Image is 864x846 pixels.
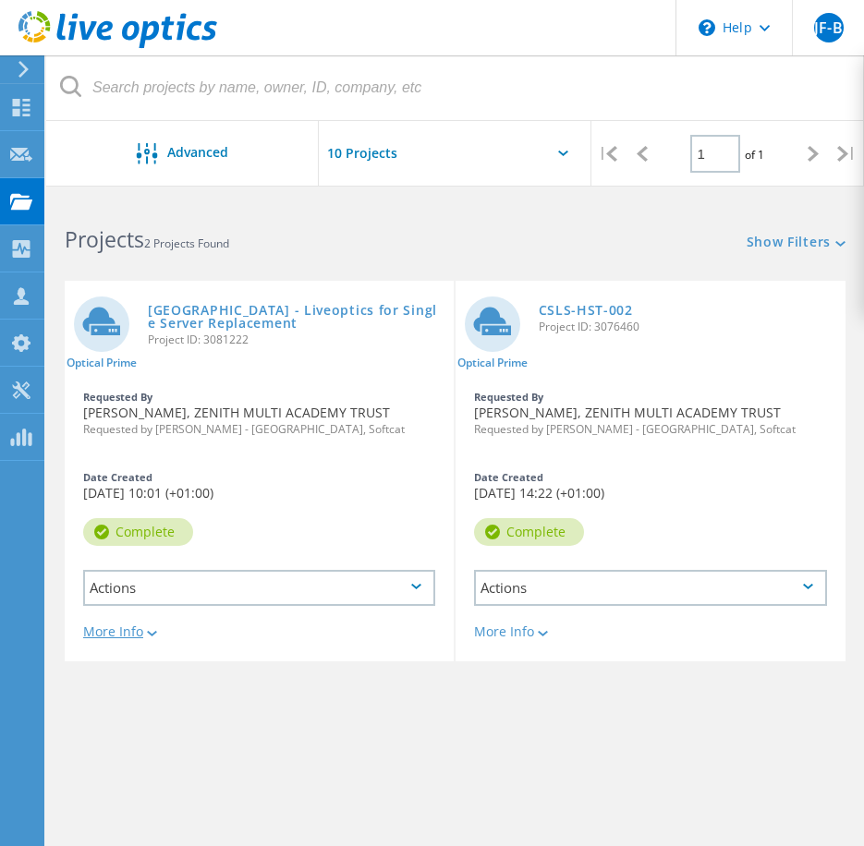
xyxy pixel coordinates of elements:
[144,236,229,251] span: 2 Projects Found
[457,357,528,369] span: Optical Prime
[474,625,828,638] div: More Info
[474,392,828,402] div: Requested By
[65,224,144,254] b: Projects
[83,518,193,546] div: Complete
[747,236,846,251] a: Show Filters
[83,392,435,402] div: Requested By
[539,304,633,317] a: CSLS-HST-002
[18,39,217,52] a: Live Optics Dashboard
[474,518,584,546] div: Complete
[167,146,228,159] span: Advanced
[83,472,435,482] div: Date Created
[148,334,444,345] span: Project ID: 3081222
[83,424,435,435] span: Requested by [PERSON_NAME] - [GEOGRAPHIC_DATA], Softcat
[65,463,454,509] div: [DATE] 10:01 (+01:00)
[474,570,828,606] div: Actions
[591,121,626,187] div: |
[148,304,444,330] a: [GEOGRAPHIC_DATA] - Liveoptics for Single Server Replacement
[474,472,828,482] div: Date Created
[474,424,828,435] span: Requested by [PERSON_NAME] - [GEOGRAPHIC_DATA], Softcat
[456,463,846,509] div: [DATE] 14:22 (+01:00)
[65,382,454,444] div: [PERSON_NAME], ZENITH MULTI ACADEMY TRUST
[699,19,715,36] svg: \n
[745,147,764,163] span: of 1
[456,382,846,444] div: [PERSON_NAME], ZENITH MULTI ACADEMY TRUST
[830,121,864,187] div: |
[539,321,837,332] span: Project ID: 3076460
[67,357,137,369] span: Optical Prime
[814,20,843,35] span: JF-B
[83,625,435,638] div: More Info
[83,570,435,606] div: Actions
